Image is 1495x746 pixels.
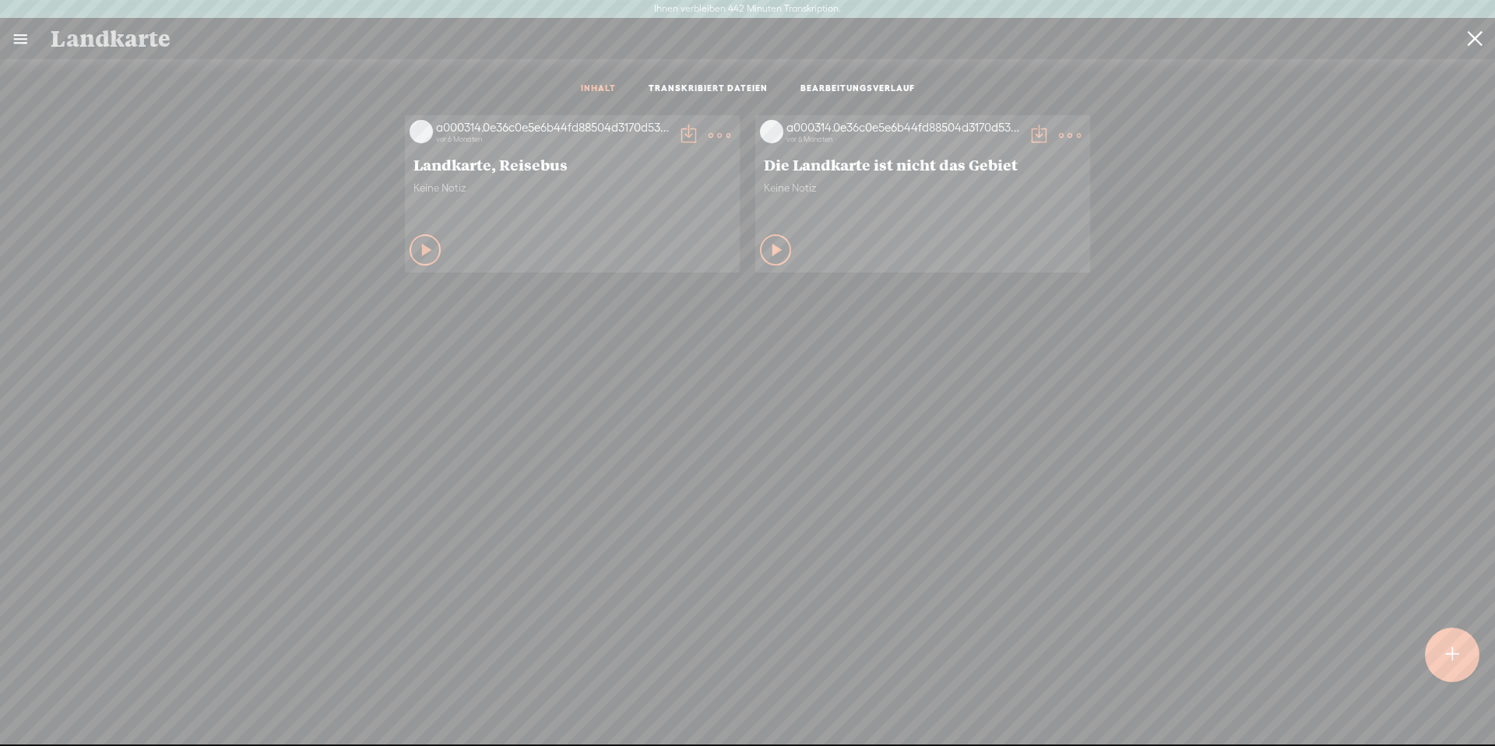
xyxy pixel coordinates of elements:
a: TRANSKRIBIERT DATEIEN [649,83,768,96]
font: Keine Notiz [413,182,466,194]
img: videoLoading.png [410,120,433,143]
a: BEARBEITUNGSVERLAUF [800,83,915,96]
font: a000314.0e36c0e5e6b44fd88504d3170d531385.1137 [786,121,1054,134]
font: Landkarte, Reisebus [413,154,568,174]
font: vor 6 Monaten [786,135,832,143]
font: BEARBEITUNGSVERLAUF [800,83,915,93]
font: Keine Notiz [764,182,816,194]
img: videoLoading.png [760,120,783,143]
font: a000314.0e36c0e5e6b44fd88504d3170d531385.1137 [436,121,704,134]
font: Die Landkarte ist nicht das Gebiet [764,154,1018,174]
a: INHALT [581,83,616,96]
font: TRANSKRIBIERT DATEIEN [649,83,768,93]
font: Ihnen verbleiben 442 Minuten Transkription. [654,3,841,14]
font: INHALT [581,83,616,93]
font: vor 6 Monaten [436,135,482,143]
